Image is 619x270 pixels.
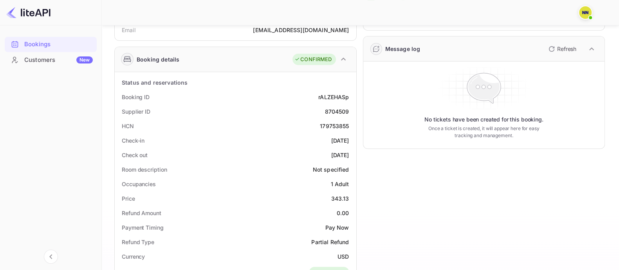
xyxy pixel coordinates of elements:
div: rALZEHASp [318,93,349,101]
div: [EMAIL_ADDRESS][DOMAIN_NAME] [253,26,349,34]
div: Booking ID [122,93,150,101]
div: CONFIRMED [294,56,332,63]
div: Check-in [122,136,144,145]
div: Booking details [137,55,179,63]
p: Once a ticket is created, it will appear here for easy tracking and management. [419,125,549,139]
button: Refresh [544,43,579,55]
div: USD [337,252,349,261]
div: 0.00 [337,209,349,217]
div: Email [122,26,135,34]
div: [DATE] [331,136,349,145]
div: Refund Type [122,238,154,246]
div: 1 Adult [330,180,349,188]
div: Message log [385,45,420,53]
div: Payment Timing [122,223,164,232]
button: Collapse navigation [44,250,58,264]
div: Supplier ID [122,107,150,116]
div: Currency [122,252,145,261]
div: Refund Amount [122,209,161,217]
div: 8704509 [325,107,349,116]
div: Not specified [313,165,349,174]
div: Partial Refund [311,238,349,246]
div: [DATE] [331,151,349,159]
div: New [76,56,93,63]
img: N/A N/A [579,6,592,19]
div: 343.13 [331,194,349,203]
div: Room description [122,165,167,174]
div: Occupancies [122,180,156,188]
img: LiteAPI logo [6,6,51,19]
div: Pay Now [325,223,349,232]
div: Check out [122,151,148,159]
div: Bookings [24,40,93,49]
a: CustomersNew [5,53,97,67]
div: Bookings [5,37,97,52]
p: Refresh [557,45,576,53]
div: 179753855 [320,122,349,130]
div: CustomersNew [5,53,97,68]
div: Status and reservations [122,78,188,87]
div: HCN [122,122,134,130]
a: Bookings [5,37,97,51]
div: Price [122,194,135,203]
div: Customers [24,56,93,65]
p: No tickets have been created for this booking. [424,116,543,123]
